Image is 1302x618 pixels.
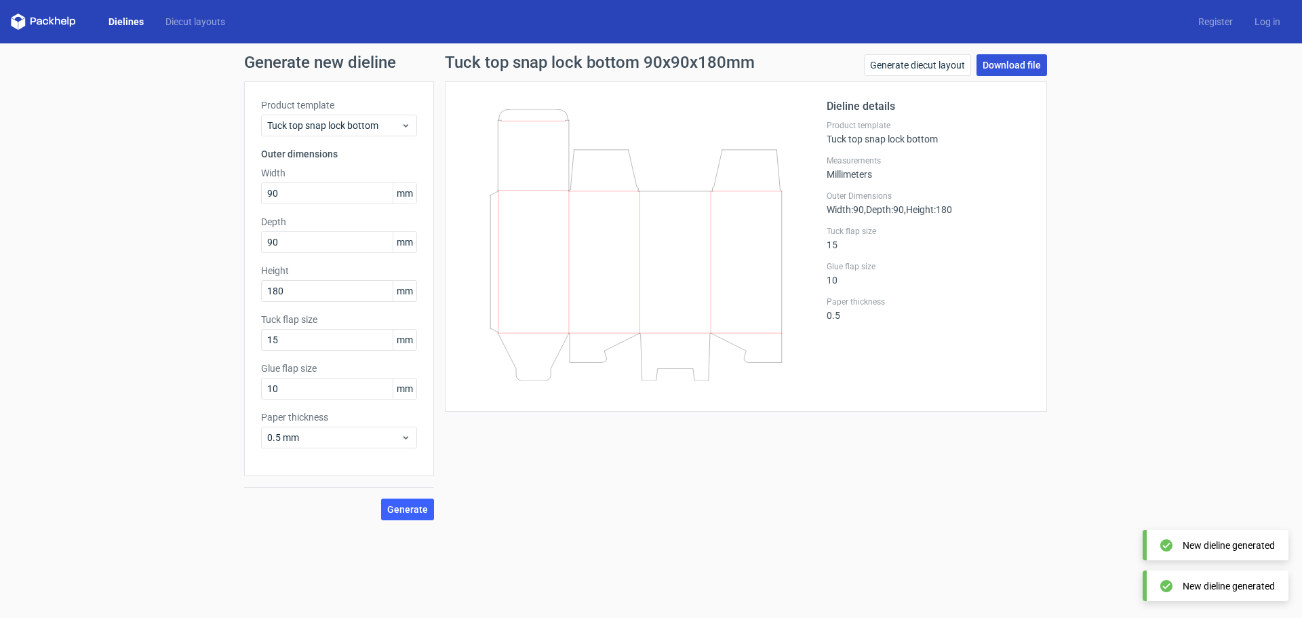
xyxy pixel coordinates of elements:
[827,226,1030,237] label: Tuck flap size
[267,119,401,132] span: Tuck top snap lock bottom
[393,379,416,399] span: mm
[827,191,1030,201] label: Outer Dimensions
[1183,579,1275,593] div: New dieline generated
[864,204,904,215] span: , Depth : 90
[261,98,417,112] label: Product template
[98,15,155,28] a: Dielines
[827,296,1030,321] div: 0.5
[393,183,416,204] span: mm
[393,232,416,252] span: mm
[381,499,434,520] button: Generate
[261,410,417,424] label: Paper thickness
[261,147,417,161] h3: Outer dimensions
[445,54,755,71] h1: Tuck top snap lock bottom 90x90x180mm
[261,264,417,277] label: Height
[827,155,1030,180] div: Millimeters
[261,362,417,375] label: Glue flap size
[244,54,1058,71] h1: Generate new dieline
[261,166,417,180] label: Width
[864,54,971,76] a: Generate diecut layout
[827,98,1030,115] h2: Dieline details
[1244,15,1291,28] a: Log in
[827,261,1030,286] div: 10
[827,226,1030,250] div: 15
[387,505,428,514] span: Generate
[1183,539,1275,552] div: New dieline generated
[827,204,864,215] span: Width : 90
[267,431,401,444] span: 0.5 mm
[904,204,952,215] span: , Height : 180
[261,313,417,326] label: Tuck flap size
[976,54,1047,76] a: Download file
[827,120,1030,131] label: Product template
[261,215,417,229] label: Depth
[827,261,1030,272] label: Glue flap size
[393,330,416,350] span: mm
[1187,15,1244,28] a: Register
[155,15,236,28] a: Diecut layouts
[393,281,416,301] span: mm
[827,155,1030,166] label: Measurements
[827,120,1030,144] div: Tuck top snap lock bottom
[827,296,1030,307] label: Paper thickness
